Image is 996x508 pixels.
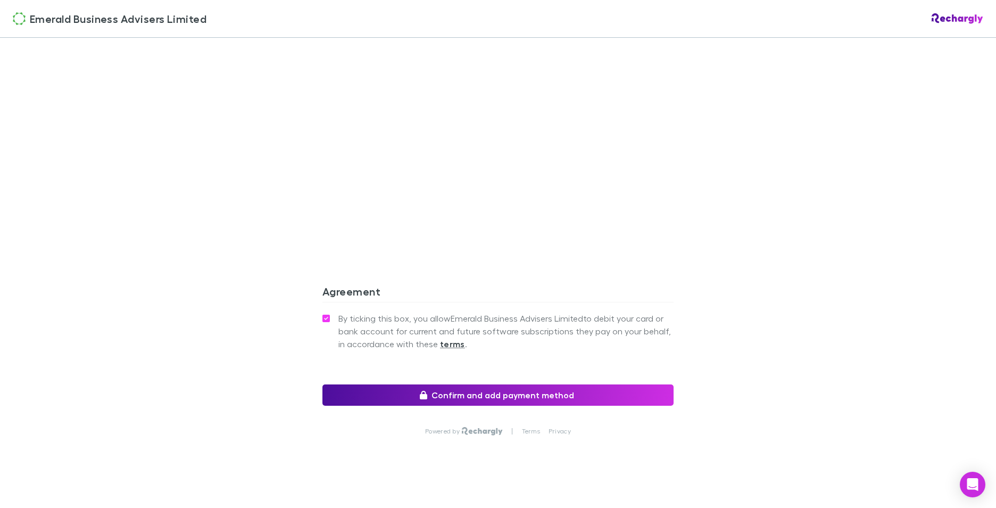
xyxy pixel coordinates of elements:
[522,427,540,436] a: Terms
[30,11,206,27] span: Emerald Business Advisers Limited
[960,472,985,497] div: Open Intercom Messenger
[511,427,513,436] p: |
[322,285,674,302] h3: Agreement
[549,427,571,436] a: Privacy
[13,12,26,25] img: Emerald Business Advisers Limited's Logo
[932,13,983,24] img: Rechargly Logo
[440,339,465,349] strong: terms
[462,427,503,436] img: Rechargly Logo
[425,427,462,436] p: Powered by
[322,384,674,406] button: Confirm and add payment method
[338,312,674,350] span: By ticking this box, you allow Emerald Business Advisers Limited to debit your card or bank accou...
